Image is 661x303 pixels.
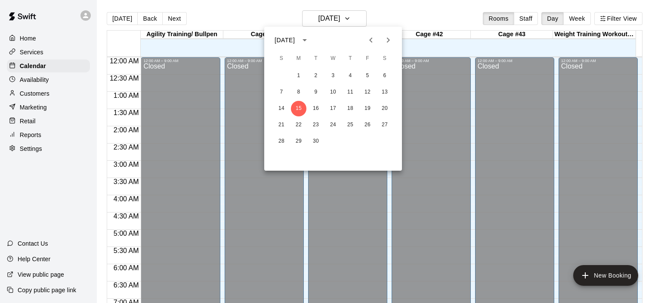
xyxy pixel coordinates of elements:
[343,68,358,84] button: 4
[343,101,358,116] button: 18
[360,68,375,84] button: 5
[360,101,375,116] button: 19
[377,117,392,133] button: 27
[377,68,392,84] button: 6
[362,31,380,49] button: Previous month
[291,50,306,67] span: Monday
[275,36,295,45] div: [DATE]
[360,50,375,67] span: Friday
[360,117,375,133] button: 26
[274,50,289,67] span: Sunday
[380,31,397,49] button: Next month
[325,50,341,67] span: Wednesday
[325,101,341,116] button: 17
[274,101,289,116] button: 14
[308,134,324,149] button: 30
[274,134,289,149] button: 28
[360,84,375,100] button: 12
[308,68,324,84] button: 2
[377,50,392,67] span: Saturday
[377,84,392,100] button: 13
[308,101,324,116] button: 16
[377,101,392,116] button: 20
[325,84,341,100] button: 10
[291,134,306,149] button: 29
[343,50,358,67] span: Thursday
[308,50,324,67] span: Tuesday
[274,117,289,133] button: 21
[343,84,358,100] button: 11
[291,68,306,84] button: 1
[308,84,324,100] button: 9
[325,68,341,84] button: 3
[297,33,312,47] button: calendar view is open, switch to year view
[274,84,289,100] button: 7
[343,117,358,133] button: 25
[291,101,306,116] button: 15
[308,117,324,133] button: 23
[291,117,306,133] button: 22
[291,84,306,100] button: 8
[325,117,341,133] button: 24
